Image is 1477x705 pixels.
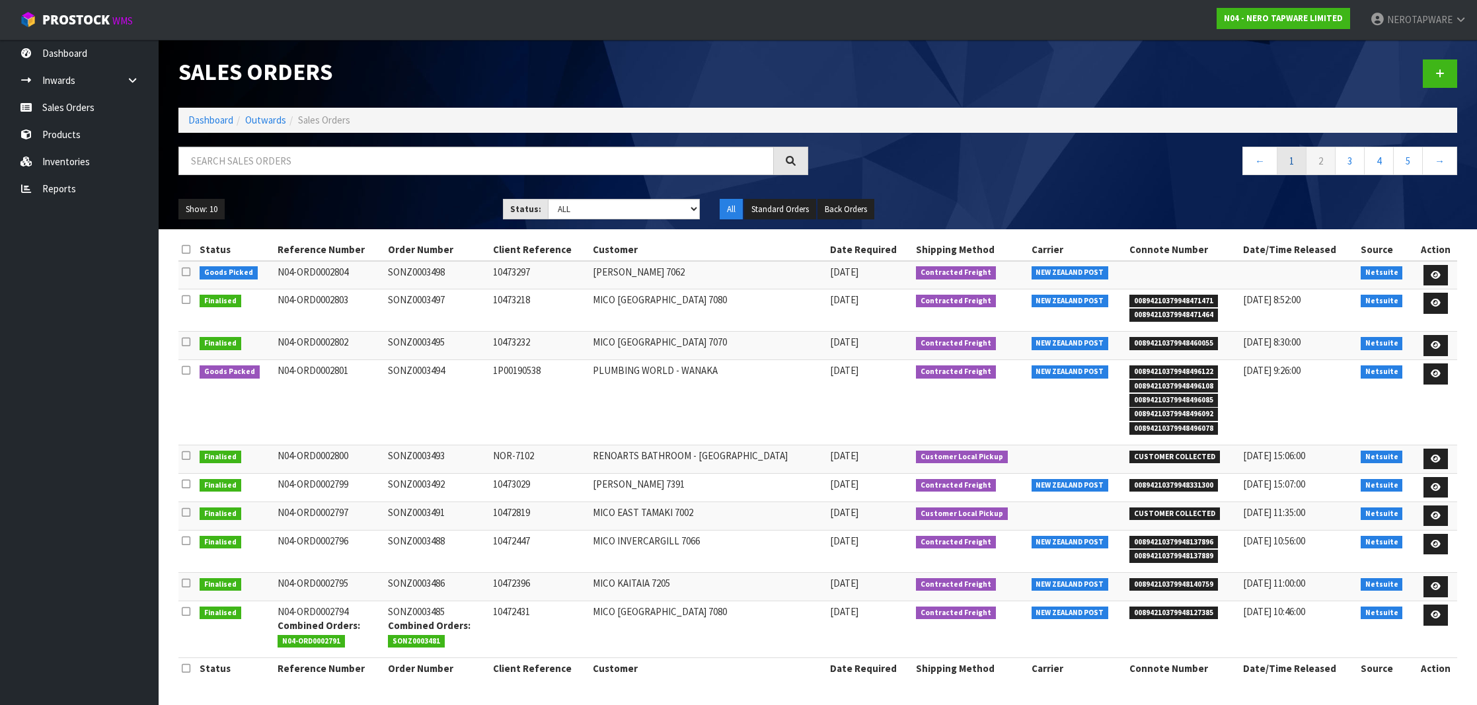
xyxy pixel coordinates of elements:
[744,199,816,220] button: Standard Orders
[830,336,858,348] span: [DATE]
[1126,239,1240,260] th: Connote Number
[1361,266,1403,279] span: Netsuite
[274,261,385,289] td: N04-ORD0002804
[1224,13,1343,24] strong: N04 - NERO TAPWARE LIMITED
[490,360,590,445] td: 1P00190538
[274,530,385,572] td: N04-ORD0002796
[490,289,590,332] td: 10473218
[490,601,590,658] td: 10472431
[1032,295,1109,308] span: NEW ZEALAND POST
[1361,337,1403,350] span: Netsuite
[1129,507,1220,521] span: CUSTOMER COLLECTED
[200,365,260,379] span: Goods Packed
[589,601,826,658] td: MICO [GEOGRAPHIC_DATA] 7080
[1240,657,1357,679] th: Date/Time Released
[827,239,913,260] th: Date Required
[830,364,858,377] span: [DATE]
[589,573,826,601] td: MICO KAITAIA 7205
[388,619,471,632] strong: Combined Orders:
[200,536,241,549] span: Finalised
[200,266,258,279] span: Goods Picked
[830,577,858,589] span: [DATE]
[913,657,1028,679] th: Shipping Method
[1361,607,1403,620] span: Netsuite
[830,506,858,519] span: [DATE]
[828,147,1458,179] nav: Page navigation
[916,578,996,591] span: Contracted Freight
[278,619,360,632] strong: Combined Orders:
[1361,295,1403,308] span: Netsuite
[589,239,826,260] th: Customer
[274,473,385,501] td: N04-ORD0002799
[274,445,385,473] td: N04-ORD0002800
[1364,147,1394,175] a: 4
[385,261,490,289] td: SONZ0003498
[1129,408,1218,421] span: 00894210379948496092
[1129,607,1218,620] span: 00894210379948127385
[200,507,241,521] span: Finalised
[1028,657,1127,679] th: Carrier
[916,266,996,279] span: Contracted Freight
[1361,479,1403,492] span: Netsuite
[200,295,241,308] span: Finalised
[1129,365,1218,379] span: 00894210379948496122
[1387,13,1453,26] span: NEROTAPWARE
[1129,422,1218,435] span: 00894210379948496078
[490,261,590,289] td: 10473297
[1129,536,1218,549] span: 00894210379948137896
[1032,337,1109,350] span: NEW ZEALAND POST
[830,449,858,462] span: [DATE]
[188,114,233,126] a: Dashboard
[385,332,490,360] td: SONZ0003495
[274,601,385,658] td: N04-ORD0002794
[1306,147,1336,175] a: 2
[1129,479,1218,492] span: 00894210379948331300
[1361,365,1403,379] span: Netsuite
[1414,657,1457,679] th: Action
[510,204,541,215] strong: Status:
[385,657,490,679] th: Order Number
[490,239,590,260] th: Client Reference
[1129,295,1218,308] span: 00894210379948471471
[1414,239,1457,260] th: Action
[1361,578,1403,591] span: Netsuite
[1393,147,1423,175] a: 5
[916,365,996,379] span: Contracted Freight
[1243,478,1305,490] span: [DATE] 15:07:00
[1243,449,1305,462] span: [DATE] 15:06:00
[178,59,808,85] h1: Sales Orders
[916,507,1008,521] span: Customer Local Pickup
[385,445,490,473] td: SONZ0003493
[830,535,858,547] span: [DATE]
[830,478,858,490] span: [DATE]
[385,530,490,572] td: SONZ0003488
[1032,607,1109,620] span: NEW ZEALAND POST
[589,332,826,360] td: MICO [GEOGRAPHIC_DATA] 7070
[274,657,385,679] th: Reference Number
[1277,147,1307,175] a: 1
[916,295,996,308] span: Contracted Freight
[589,261,826,289] td: [PERSON_NAME] 7062
[1243,577,1305,589] span: [DATE] 11:00:00
[278,635,345,648] span: N04-ORD0002791
[388,635,445,648] span: SONZ0003481
[385,239,490,260] th: Order Number
[1129,550,1218,563] span: 00894210379948137889
[1243,336,1301,348] span: [DATE] 8:30:00
[490,501,590,530] td: 10472819
[196,657,274,679] th: Status
[1028,239,1127,260] th: Carrier
[298,114,350,126] span: Sales Orders
[1361,451,1403,464] span: Netsuite
[274,573,385,601] td: N04-ORD0002795
[200,578,241,591] span: Finalised
[385,501,490,530] td: SONZ0003491
[1243,535,1305,547] span: [DATE] 10:56:00
[589,657,826,679] th: Customer
[490,445,590,473] td: NOR-7102
[1243,605,1305,618] span: [DATE] 10:46:00
[916,479,996,492] span: Contracted Freight
[827,657,913,679] th: Date Required
[916,451,1008,464] span: Customer Local Pickup
[274,360,385,445] td: N04-ORD0002801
